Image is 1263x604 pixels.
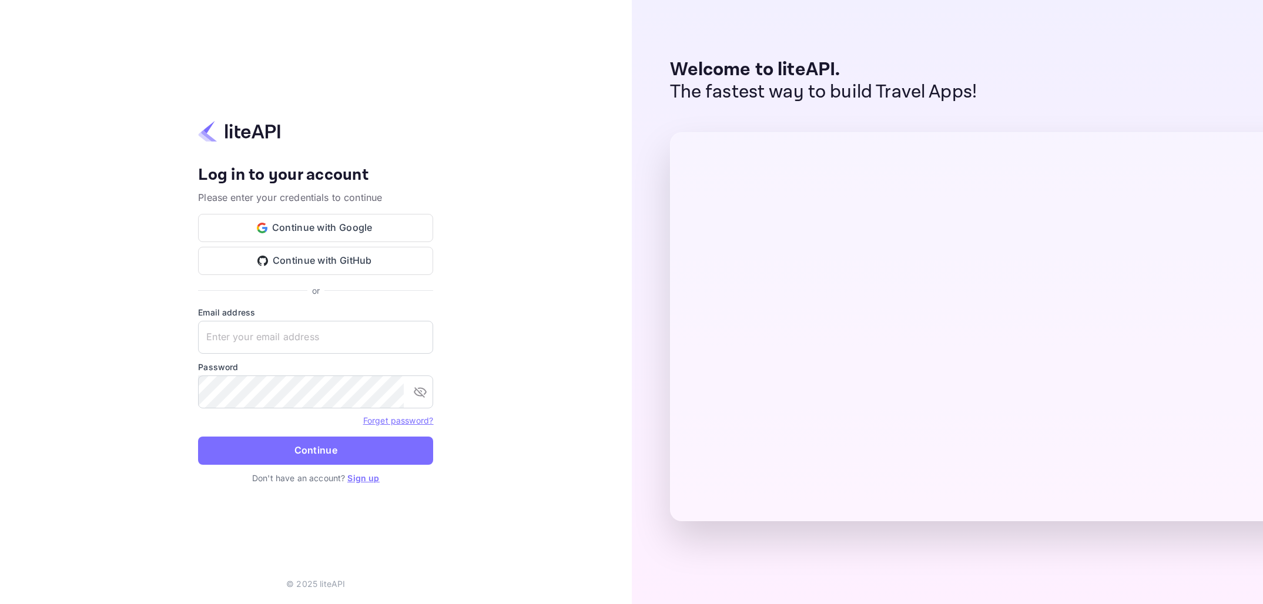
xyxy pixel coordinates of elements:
h4: Log in to your account [198,165,433,186]
label: Password [198,361,433,373]
p: Don't have an account? [198,472,433,484]
button: toggle password visibility [408,380,432,404]
input: Enter your email address [198,321,433,354]
a: Sign up [347,473,379,483]
p: or [312,284,320,297]
label: Email address [198,306,433,318]
img: liteapi [198,120,280,143]
p: Please enter your credentials to continue [198,190,433,204]
p: The fastest way to build Travel Apps! [670,81,977,103]
a: Forget password? [363,415,433,425]
a: Forget password? [363,414,433,426]
button: Continue with GitHub [198,247,433,275]
p: © 2025 liteAPI [286,578,345,590]
p: Welcome to liteAPI. [670,59,977,81]
button: Continue with Google [198,214,433,242]
button: Continue [198,437,433,465]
